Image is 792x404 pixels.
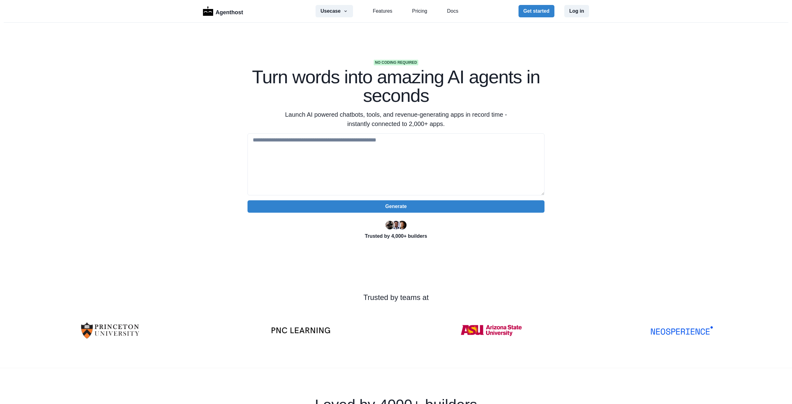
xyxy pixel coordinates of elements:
p: Agenthost [216,6,243,17]
button: Usecase [316,5,353,17]
a: Docs [447,7,458,15]
p: Trusted by teams at [20,292,772,303]
img: Logo [203,7,213,16]
h1: Turn words into amazing AI agents in seconds [247,68,544,105]
img: University-of-Princeton-Logo.png [79,313,141,348]
a: Pricing [412,7,427,15]
a: LogoAgenthost [203,6,243,17]
img: PNC-LEARNING-Logo-v2.1.webp [270,327,332,334]
img: Kent Dodds [398,221,407,229]
img: ASU-Logo.png [460,313,522,348]
img: Ryan Florence [385,221,394,229]
button: Generate [247,200,544,213]
button: Get started [519,5,554,17]
a: Features [373,7,392,15]
p: Trusted by 4,000+ builders [247,232,544,240]
button: Log in [564,5,589,17]
img: NSP_Logo_Blue.svg [651,326,713,335]
span: No coding required [374,60,418,65]
p: Launch AI powered chatbots, tools, and revenue-generating apps in record time - instantly connect... [277,110,515,128]
img: Segun Adebayo [392,221,400,229]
